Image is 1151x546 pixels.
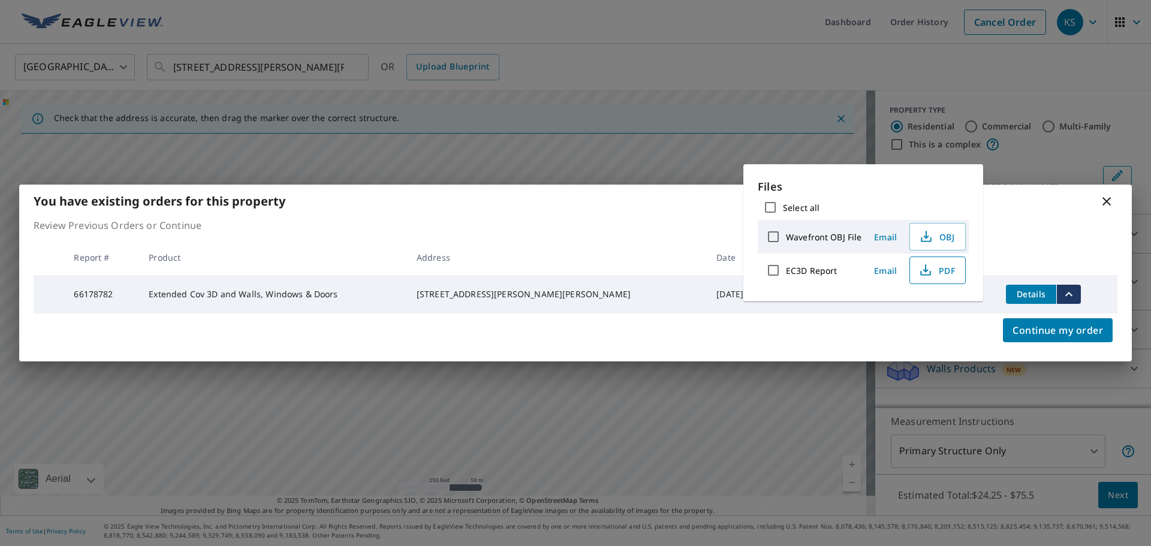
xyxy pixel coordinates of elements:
[758,179,969,195] p: Files
[139,240,406,275] th: Product
[34,218,1117,233] p: Review Previous Orders or Continue
[1013,288,1049,300] span: Details
[786,231,861,243] label: Wavefront OBJ File
[909,223,966,251] button: OBJ
[786,265,837,276] label: EC3D Report
[917,230,956,244] span: OBJ
[871,231,900,243] span: Email
[64,275,139,313] td: 66178782
[407,240,707,275] th: Address
[707,275,766,313] td: [DATE]
[871,265,900,276] span: Email
[866,261,905,280] button: Email
[917,263,956,277] span: PDF
[34,193,285,209] b: You have existing orders for this property
[64,240,139,275] th: Report #
[1003,318,1113,342] button: Continue my order
[909,257,966,284] button: PDF
[1056,285,1081,304] button: filesDropdownBtn-66178782
[139,275,406,313] td: Extended Cov 3D and Walls, Windows & Doors
[866,228,905,246] button: Email
[417,288,697,300] div: [STREET_ADDRESS][PERSON_NAME][PERSON_NAME]
[707,240,766,275] th: Date
[783,202,819,213] label: Select all
[1013,322,1103,339] span: Continue my order
[1006,285,1056,304] button: detailsBtn-66178782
